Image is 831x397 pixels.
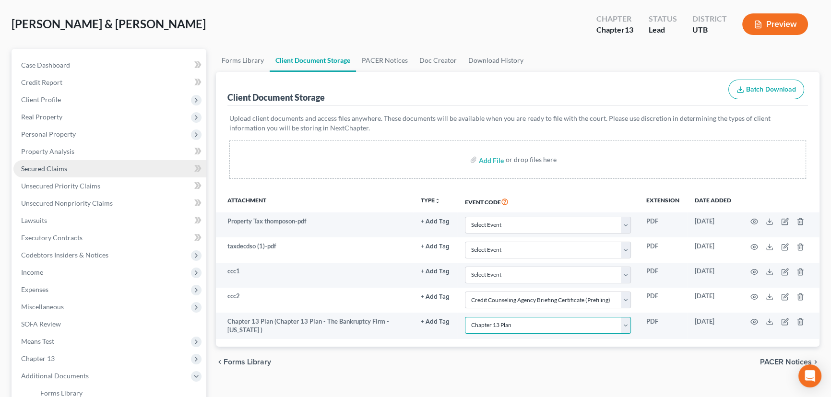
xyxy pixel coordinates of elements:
[414,49,463,72] a: Doc Creator
[13,143,206,160] a: Property Analysis
[692,13,727,24] div: District
[21,354,55,362] span: Chapter 13
[463,49,529,72] a: Download History
[506,155,557,164] div: or drop files here
[687,313,739,339] td: [DATE]
[21,337,54,345] span: Means Test
[421,267,450,276] a: + Add Tag
[692,24,727,35] div: UTB
[13,74,206,91] a: Credit Report
[687,263,739,288] td: [DATE]
[12,17,206,31] span: [PERSON_NAME] & [PERSON_NAME]
[760,358,819,366] button: PACER Notices chevron_right
[21,303,64,311] span: Miscellaneous
[40,389,83,397] span: Forms Library
[639,313,687,339] td: PDF
[21,199,113,207] span: Unsecured Nonpriority Claims
[21,61,70,69] span: Case Dashboard
[649,13,677,24] div: Status
[21,268,43,276] span: Income
[760,358,812,366] span: PACER Notices
[421,269,450,275] button: + Add Tag
[21,216,47,224] span: Lawsuits
[687,190,739,212] th: Date added
[216,358,224,366] i: chevron_left
[812,358,819,366] i: chevron_right
[21,372,89,380] span: Additional Documents
[13,160,206,177] a: Secured Claims
[457,190,639,212] th: Event Code
[421,242,450,251] a: + Add Tag
[21,320,61,328] span: SOFA Review
[421,319,450,325] button: + Add Tag
[21,234,83,242] span: Executory Contracts
[216,288,413,313] td: ccc2
[421,292,450,301] a: + Add Tag
[596,13,633,24] div: Chapter
[224,358,271,366] span: Forms Library
[639,212,687,237] td: PDF
[13,212,206,229] a: Lawsuits
[356,49,414,72] a: PACER Notices
[625,25,633,34] span: 13
[229,114,806,133] p: Upload client documents and access files anywhere. These documents will be available when you are...
[216,212,413,237] td: Property Tax thomposon-pdf
[216,237,413,262] td: taxdecdso (1)-pdf
[742,13,808,35] button: Preview
[421,217,450,226] a: + Add Tag
[13,229,206,246] a: Executory Contracts
[596,24,633,35] div: Chapter
[21,113,62,121] span: Real Property
[21,164,67,173] span: Secured Claims
[687,237,739,262] td: [DATE]
[227,92,325,103] div: Client Document Storage
[435,198,440,204] i: unfold_more
[687,212,739,237] td: [DATE]
[21,182,100,190] span: Unsecured Priority Claims
[639,190,687,212] th: Extension
[21,285,48,293] span: Expenses
[21,147,74,155] span: Property Analysis
[798,364,821,387] div: Open Intercom Messenger
[216,313,413,339] td: Chapter 13 Plan (Chapter 13 Plan - The Bankruptcy Firm - [US_STATE] )
[421,219,450,225] button: + Add Tag
[746,85,796,93] span: Batch Download
[21,130,76,138] span: Personal Property
[21,251,108,259] span: Codebtors Insiders & Notices
[216,190,413,212] th: Attachment
[21,78,62,86] span: Credit Report
[216,263,413,288] td: ccc1
[639,288,687,313] td: PDF
[639,237,687,262] td: PDF
[21,95,61,104] span: Client Profile
[270,49,356,72] a: Client Document Storage
[421,244,450,250] button: + Add Tag
[728,80,804,100] button: Batch Download
[421,317,450,326] a: + Add Tag
[687,288,739,313] td: [DATE]
[13,57,206,74] a: Case Dashboard
[216,49,270,72] a: Forms Library
[421,198,440,204] button: TYPEunfold_more
[216,358,271,366] button: chevron_left Forms Library
[13,315,206,333] a: SOFA Review
[421,294,450,300] button: + Add Tag
[649,24,677,35] div: Lead
[13,195,206,212] a: Unsecured Nonpriority Claims
[13,177,206,195] a: Unsecured Priority Claims
[639,263,687,288] td: PDF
